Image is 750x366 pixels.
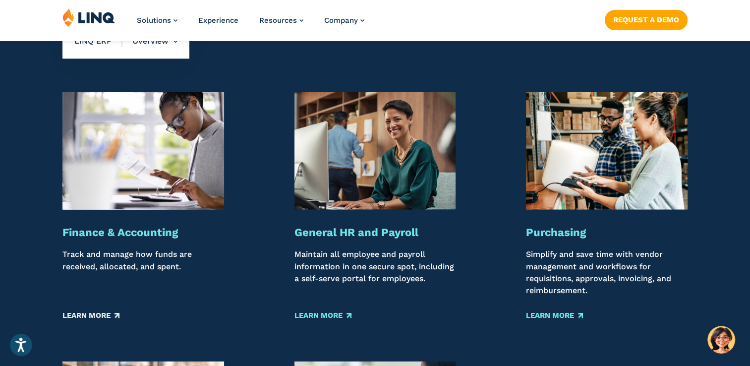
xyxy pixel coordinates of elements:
[137,16,171,25] span: Solutions
[605,8,688,30] nav: Button Navigation
[259,16,303,25] a: Resources
[324,16,364,25] a: Company
[605,10,688,30] a: Request a Demo
[137,8,364,41] nav: Primary Navigation
[74,36,122,47] span: LINQ ERP
[62,8,115,27] img: LINQ | K‑12 Software
[294,310,351,321] a: Learn More
[526,226,586,239] strong: Purchasing
[707,326,735,354] button: Hello, have a question? Let’s chat.
[526,92,688,210] img: Purchasing Thumbnail
[137,16,177,25] a: Solutions
[294,248,456,297] p: Maintain all employee and payroll information in one secure spot, including a self-serve portal f...
[62,92,224,210] img: Finance and Accounting Thumbnail
[62,248,224,297] p: Track and manage how funds are received, allocated, and spent.
[526,248,688,297] p: Simplify and save time with vendor management and workflows for requisitions, approvals, invoicin...
[62,310,119,321] a: Learn More
[294,226,418,239] strong: General HR and Payroll
[62,226,178,239] strong: Finance & Accounting
[526,310,583,321] a: Learn More
[324,16,358,25] span: Company
[259,16,297,25] span: Resources
[122,24,177,59] li: Overview
[198,16,238,25] a: Experience
[294,92,456,210] img: Hr and Payroll Thumbnail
